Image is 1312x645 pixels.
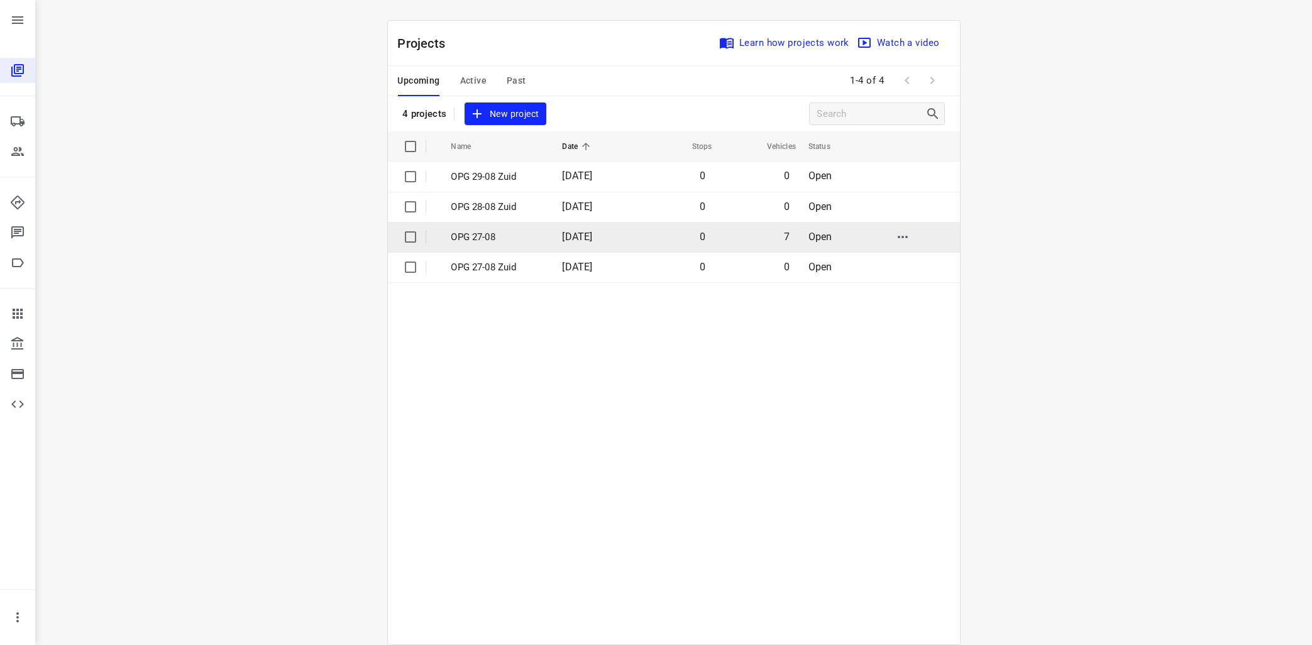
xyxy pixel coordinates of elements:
span: Next Page [920,68,945,93]
input: Search projects [817,104,925,124]
span: 7 [784,231,790,243]
div: Search [925,106,944,121]
span: Past [507,73,526,89]
span: Vehicles [751,139,796,154]
p: 4 projects [403,108,446,119]
span: 0 [700,170,705,182]
span: Open [808,201,832,212]
span: 0 [784,201,790,212]
span: Status [808,139,847,154]
span: Date [562,139,594,154]
span: Name [451,139,488,154]
p: Projects [398,34,456,53]
span: 0 [700,261,705,273]
span: [DATE] [562,201,592,212]
span: 1-4 of 4 [846,67,890,94]
span: Open [808,231,832,243]
span: 0 [784,261,790,273]
span: [DATE] [562,170,592,182]
p: OPG 28-08 Zuid [451,200,544,214]
p: OPG 29-08 Zuid [451,170,544,184]
span: Upcoming [398,73,440,89]
span: 0 [784,170,790,182]
span: 0 [700,231,705,243]
span: Stops [676,139,712,154]
span: Open [808,261,832,273]
span: 0 [700,201,705,212]
span: New project [472,106,539,122]
p: OPG 27-08 Zuid [451,260,544,275]
span: Open [808,170,832,182]
span: [DATE] [562,231,592,243]
button: New project [465,102,546,126]
p: OPG 27-08 [451,230,544,245]
span: [DATE] [562,261,592,273]
span: Previous Page [895,68,920,93]
span: Active [460,73,487,89]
